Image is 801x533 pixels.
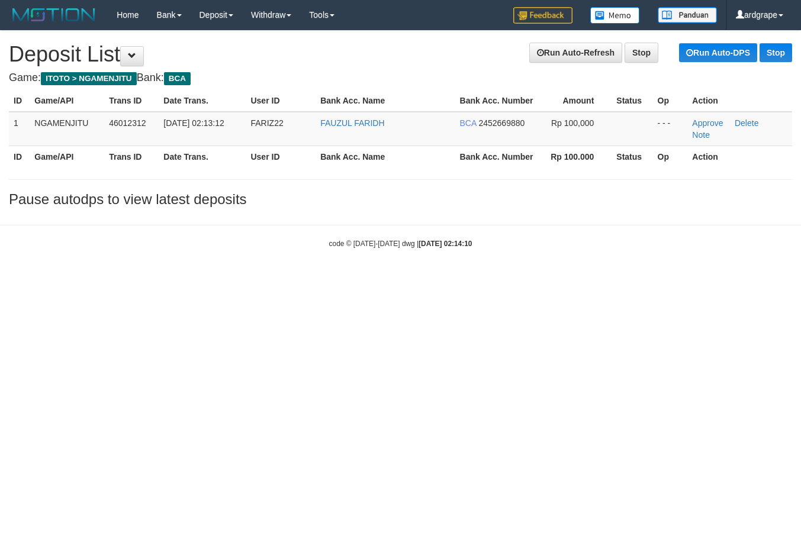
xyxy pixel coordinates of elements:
[460,118,477,128] span: BCA
[30,112,104,146] td: NGAMENJITU
[104,146,159,167] th: Trans ID
[104,90,159,112] th: Trans ID
[542,146,612,167] th: Rp 100.000
[9,90,30,112] th: ID
[658,7,717,23] img: panduan.png
[760,43,792,62] a: Stop
[9,43,792,66] h1: Deposit List
[159,146,246,167] th: Date Trans.
[653,146,688,167] th: Op
[455,146,542,167] th: Bank Acc. Number
[529,43,622,63] a: Run Auto-Refresh
[687,90,792,112] th: Action
[679,43,757,62] a: Run Auto-DPS
[551,118,594,128] span: Rp 100,000
[250,118,283,128] span: FARIZ22
[542,90,612,112] th: Amount
[653,90,688,112] th: Op
[30,146,104,167] th: Game/API
[316,90,455,112] th: Bank Acc. Name
[30,90,104,112] th: Game/API
[9,146,30,167] th: ID
[590,7,640,24] img: Button%20Memo.svg
[329,240,472,248] small: code © [DATE]-[DATE] dwg |
[455,90,542,112] th: Bank Acc. Number
[687,146,792,167] th: Action
[612,90,652,112] th: Status
[513,7,572,24] img: Feedback.jpg
[735,118,758,128] a: Delete
[9,192,792,207] h3: Pause autodps to view latest deposits
[692,130,710,140] a: Note
[9,6,99,24] img: MOTION_logo.png
[9,72,792,84] h4: Game: Bank:
[316,146,455,167] th: Bank Acc. Name
[692,118,723,128] a: Approve
[41,72,137,85] span: ITOTO > NGAMENJITU
[653,112,688,146] td: - - -
[478,118,525,128] span: 2452669880
[612,146,652,167] th: Status
[320,118,384,128] a: FAUZUL FARIDH
[163,118,224,128] span: [DATE] 02:13:12
[159,90,246,112] th: Date Trans.
[419,240,472,248] strong: [DATE] 02:14:10
[246,90,316,112] th: User ID
[164,72,191,85] span: BCA
[625,43,658,63] a: Stop
[246,146,316,167] th: User ID
[9,112,30,146] td: 1
[109,118,146,128] span: 46012312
